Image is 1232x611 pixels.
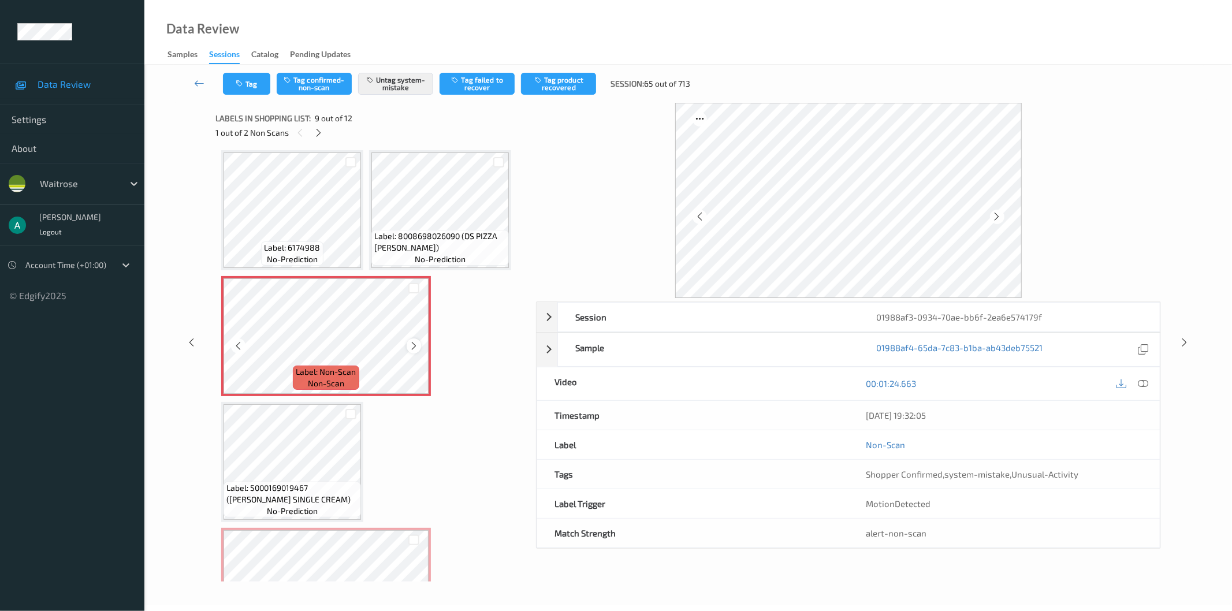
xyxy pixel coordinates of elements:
span: Label: 8008698026090 (DS PIZZA [PERSON_NAME]) [374,230,506,254]
div: 01988af3-0934-70ae-bb6f-2ea6e574179f [859,303,1160,331]
button: Tag [223,73,270,95]
a: Catalog [251,47,290,63]
div: [DATE] 19:32:05 [866,409,1142,421]
div: Label Trigger [537,489,848,518]
button: Tag product recovered [521,73,596,95]
div: MotionDetected [848,489,1160,518]
div: 1 out of 2 Non Scans [215,125,528,140]
span: no-prediction [267,254,318,265]
div: Session01988af3-0934-70ae-bb6f-2ea6e574179f [537,302,1160,332]
div: Label [537,430,848,459]
span: non-scan [308,378,344,389]
span: Label: 6174988 [264,242,320,254]
div: Sample01988af4-65da-7c83-b1ba-ab43deb75521 [537,333,1160,367]
span: Session: [611,78,645,90]
a: 01988af4-65da-7c83-b1ba-ab43deb75521 [876,342,1043,357]
span: 9 out of 12 [315,113,352,124]
button: Tag failed to recover [440,73,515,95]
div: Sample [558,333,859,366]
div: Timestamp [537,401,848,430]
span: Labels in shopping list: [215,113,311,124]
a: Pending Updates [290,47,362,63]
div: Tags [537,460,848,489]
button: Tag confirmed-non-scan [277,73,352,95]
div: Pending Updates [290,49,351,63]
div: Sessions [209,49,240,64]
span: Label: Non-Scan [296,366,356,378]
span: , , [866,469,1078,479]
span: Label: 5000169019467 ([PERSON_NAME] SINGLE CREAM) [226,482,358,505]
span: Shopper Confirmed [866,469,943,479]
a: Samples [168,47,209,63]
span: no-prediction [267,505,318,517]
span: Unusual-Activity [1011,469,1078,479]
div: Match Strength [537,519,848,547]
div: Video [537,367,848,400]
span: 65 out of 713 [645,78,691,90]
span: no-prediction [415,254,466,265]
div: Samples [168,49,198,63]
span: system-mistake [944,469,1010,479]
div: Session [558,303,859,331]
div: Data Review [166,23,239,35]
a: Non-Scan [866,439,905,450]
div: alert-non-scan [866,527,1142,539]
button: Untag system-mistake [358,73,433,95]
div: Catalog [251,49,278,63]
a: Sessions [209,47,251,64]
a: 00:01:24.663 [866,378,916,389]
